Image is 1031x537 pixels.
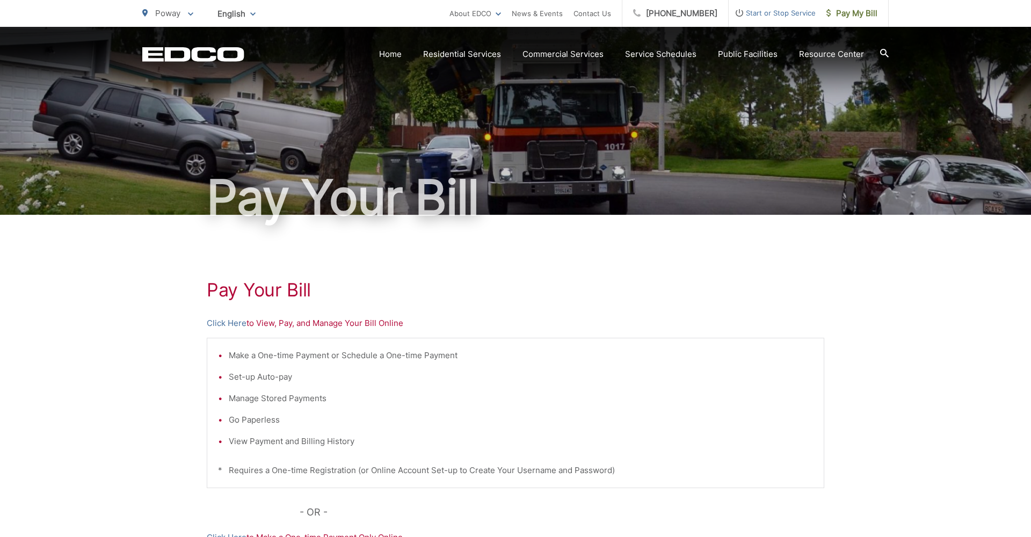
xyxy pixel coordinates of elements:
[718,48,778,61] a: Public Facilities
[142,47,244,62] a: EDCD logo. Return to the homepage.
[218,464,813,477] p: * Requires a One-time Registration (or Online Account Set-up to Create Your Username and Password)
[229,435,813,448] li: View Payment and Billing History
[142,171,889,224] h1: Pay Your Bill
[229,349,813,362] li: Make a One-time Payment or Schedule a One-time Payment
[799,48,864,61] a: Resource Center
[379,48,402,61] a: Home
[826,7,877,20] span: Pay My Bill
[300,504,825,520] p: - OR -
[522,48,604,61] a: Commercial Services
[625,48,696,61] a: Service Schedules
[229,413,813,426] li: Go Paperless
[573,7,611,20] a: Contact Us
[155,8,180,18] span: Poway
[423,48,501,61] a: Residential Services
[207,317,246,330] a: Click Here
[229,371,813,383] li: Set-up Auto-pay
[449,7,501,20] a: About EDCO
[207,317,824,330] p: to View, Pay, and Manage Your Bill Online
[512,7,563,20] a: News & Events
[207,279,824,301] h1: Pay Your Bill
[209,4,264,23] span: English
[229,392,813,405] li: Manage Stored Payments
